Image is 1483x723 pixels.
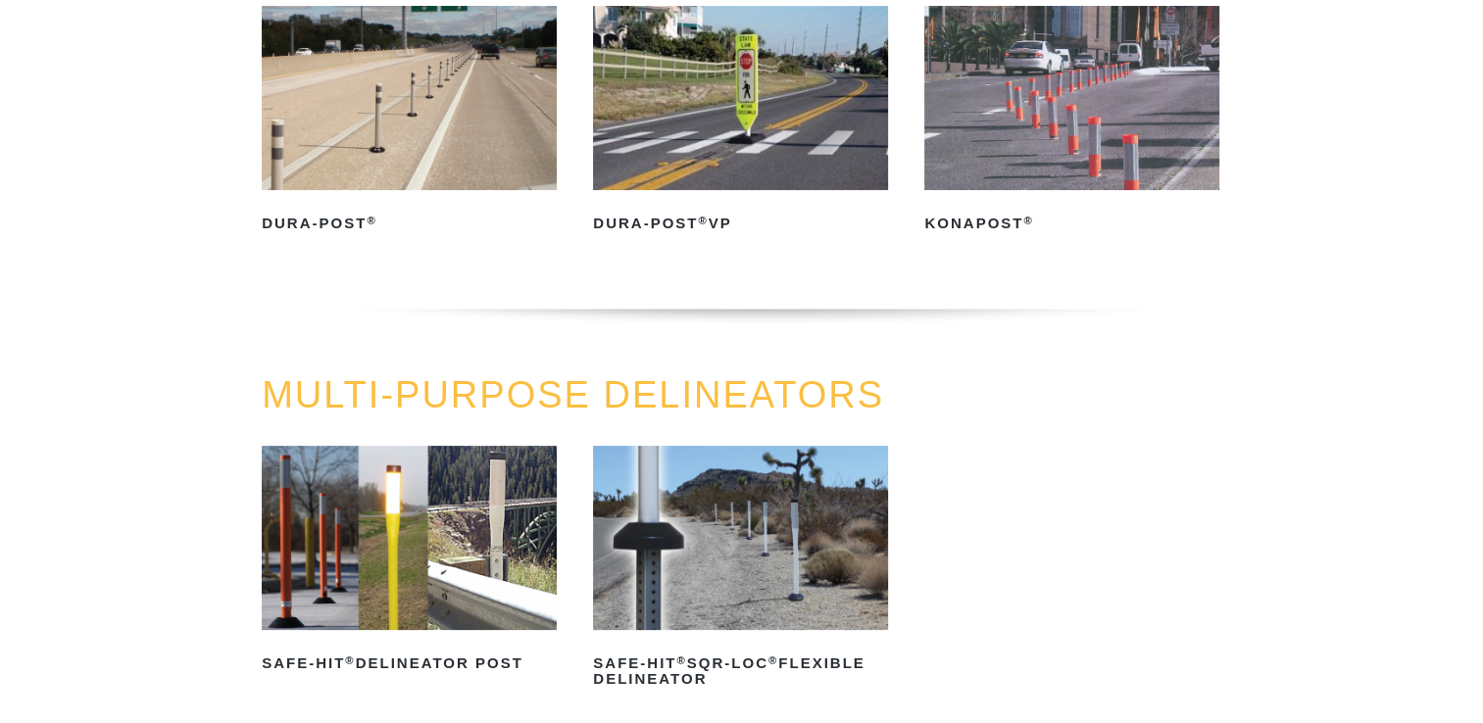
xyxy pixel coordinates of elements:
[924,6,1219,239] a: KonaPost®
[262,6,557,239] a: Dura-Post®
[593,208,888,239] h2: Dura-Post VP
[676,654,686,666] sup: ®
[924,208,1219,239] h2: KonaPost
[768,654,778,666] sup: ®
[698,215,708,226] sup: ®
[593,6,888,239] a: Dura-Post®VP
[345,654,355,666] sup: ®
[593,648,888,695] h2: Safe-Hit SQR-LOC Flexible Delineator
[262,648,557,679] h2: Safe-Hit Delineator Post
[1023,215,1033,226] sup: ®
[262,374,884,415] a: MULTI-PURPOSE DELINEATORS
[262,446,557,679] a: Safe-Hit®Delineator Post
[367,215,376,226] sup: ®
[593,446,888,695] a: Safe-Hit®SQR-LOC®Flexible Delineator
[262,208,557,239] h2: Dura-Post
